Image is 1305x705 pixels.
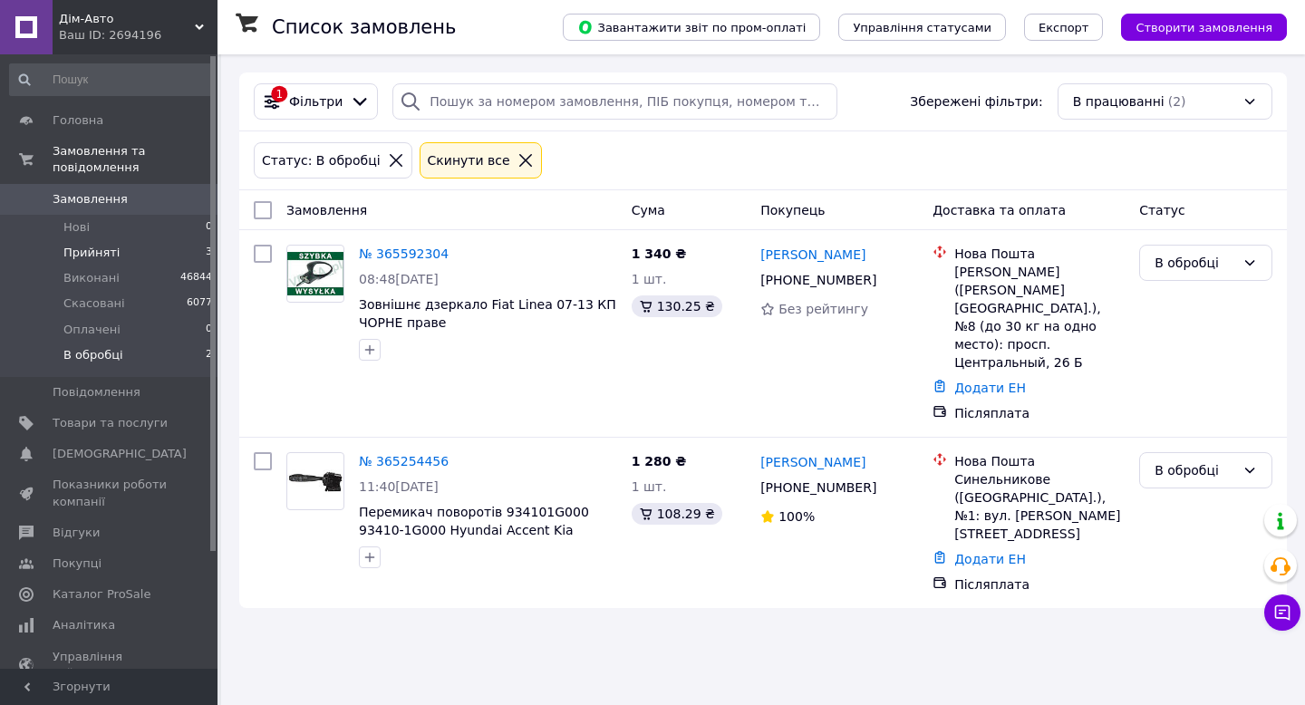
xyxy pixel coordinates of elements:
h1: Список замовлень [272,16,456,38]
div: Ваш ID: 2694196 [59,27,217,43]
div: 130.25 ₴ [632,295,722,317]
div: [PERSON_NAME] ([PERSON_NAME][GEOGRAPHIC_DATA].), №8 (до 30 кг на одно место): просп. Центральный,... [954,263,1125,372]
img: Фото товару [287,460,343,503]
span: Каталог ProSale [53,586,150,603]
span: Дім-Авто [59,11,195,27]
a: № 365254456 [359,454,449,468]
button: Чат з покупцем [1264,594,1300,631]
span: Управління сайтом [53,649,168,681]
a: Зовнішнє дзеркало Fiat Linea 07-13 КП ЧОРНЕ праве [359,297,616,330]
span: Виконані [63,270,120,286]
span: Оплачені [63,322,121,338]
span: Замовлення та повідомлення [53,143,217,176]
input: Пошук [9,63,214,96]
span: Замовлення [53,191,128,208]
span: [DEMOGRAPHIC_DATA] [53,446,187,462]
div: Післяплата [954,575,1125,594]
span: Замовлення [286,203,367,217]
span: В працюванні [1073,92,1165,111]
span: 3 [206,245,212,261]
button: Завантажити звіт по пром-оплаті [563,14,820,41]
span: Фільтри [289,92,343,111]
span: Скасовані [63,295,125,312]
button: Експорт [1024,14,1104,41]
span: [PHONE_NUMBER] [760,273,876,287]
div: Cкинути все [424,150,514,170]
div: Синельникове ([GEOGRAPHIC_DATA].), №1: вул. [PERSON_NAME][STREET_ADDRESS] [954,470,1125,543]
span: Збережені фільтри: [910,92,1042,111]
span: 6077 [187,295,212,312]
span: Аналітика [53,617,115,633]
a: [PERSON_NAME] [760,246,865,264]
div: 108.29 ₴ [632,503,722,525]
span: Експорт [1039,21,1089,34]
div: Нова Пошта [954,245,1125,263]
div: Статус: В обробці [258,150,384,170]
span: Показники роботи компанії [53,477,168,509]
span: 2 [206,347,212,363]
span: Статус [1139,203,1185,217]
a: № 365592304 [359,246,449,261]
span: 1 шт. [632,272,667,286]
span: Створити замовлення [1136,21,1272,34]
button: Створити замовлення [1121,14,1287,41]
span: 1 шт. [632,479,667,494]
span: Завантажити звіт по пром-оплаті [577,19,806,35]
a: Фото товару [286,452,344,510]
span: 46844 [180,270,212,286]
span: Покупці [53,555,101,572]
a: Фото товару [286,245,344,303]
a: Додати ЕН [954,552,1026,566]
span: 11:40[DATE] [359,479,439,494]
span: 08:48[DATE] [359,272,439,286]
span: Повідомлення [53,384,140,401]
span: Товари та послуги [53,415,168,431]
span: (2) [1168,94,1186,109]
a: Створити замовлення [1103,19,1287,34]
span: [PHONE_NUMBER] [760,480,876,495]
span: Cума [632,203,665,217]
span: Доставка та оплата [933,203,1066,217]
span: Прийняті [63,245,120,261]
span: Покупець [760,203,825,217]
span: Без рейтингу [778,302,868,316]
span: 1 340 ₴ [632,246,687,261]
input: Пошук за номером замовлення, ПІБ покупця, номером телефону, Email, номером накладної [392,83,837,120]
span: В обробці [63,347,123,363]
span: Управління статусами [853,21,991,34]
div: Післяплата [954,404,1125,422]
span: 0 [206,322,212,338]
span: Нові [63,219,90,236]
span: 100% [778,509,815,524]
img: Фото товару [287,252,343,295]
div: В обробці [1155,460,1235,480]
span: Головна [53,112,103,129]
a: Додати ЕН [954,381,1026,395]
button: Управління статусами [838,14,1006,41]
a: [PERSON_NAME] [760,453,865,471]
span: 0 [206,219,212,236]
span: Відгуки [53,525,100,541]
div: В обробці [1155,253,1235,273]
a: Перемикач поворотів 934101G000 93410-1G000 Hyundai Accent Kia Picanto Rio [359,505,589,555]
span: 1 280 ₴ [632,454,687,468]
div: Нова Пошта [954,452,1125,470]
